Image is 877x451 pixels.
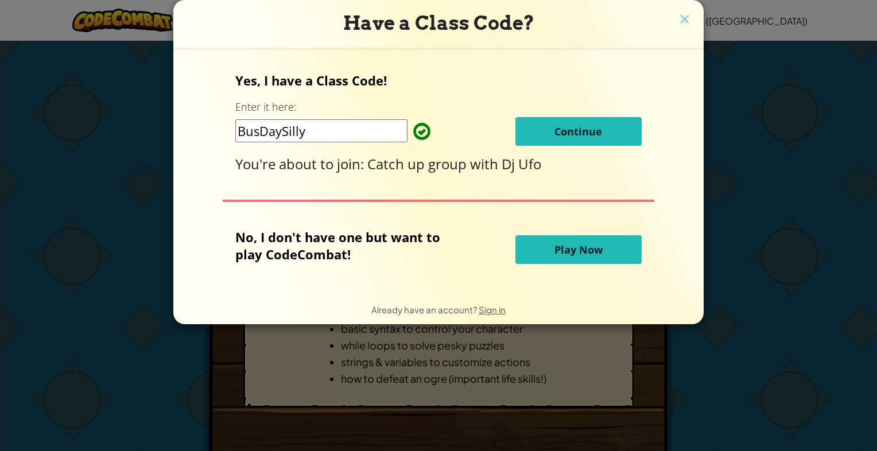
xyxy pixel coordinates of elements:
[554,125,602,138] span: Continue
[554,243,603,256] span: Play Now
[235,154,367,173] span: You're about to join:
[677,11,692,29] img: close icon
[515,235,642,264] button: Play Now
[343,11,534,34] span: Have a Class Code?
[235,228,457,263] p: No, I don't have one but want to play CodeCombat!
[235,72,641,89] p: Yes, I have a Class Code!
[470,154,502,173] span: with
[235,100,296,114] label: Enter it here:
[515,117,642,146] button: Continue
[502,154,541,173] span: Dj Ufo
[367,154,470,173] span: Catch up group
[479,304,506,315] a: Sign in
[371,304,479,315] span: Already have an account?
